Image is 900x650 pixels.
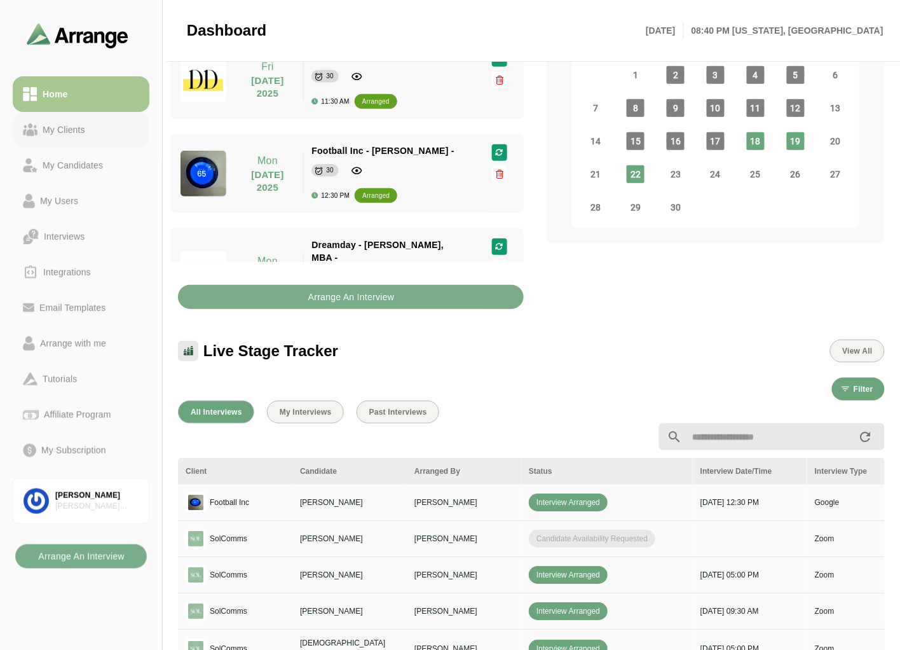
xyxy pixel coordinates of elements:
[667,99,685,117] span: Tuesday, September 9, 2025
[190,408,242,417] span: All Interviews
[13,361,149,397] a: Tutorials
[587,99,604,117] span: Sunday, September 7, 2025
[646,23,683,38] p: [DATE]
[326,164,334,177] div: 30
[627,132,644,150] span: Monday, September 15, 2025
[240,169,296,194] p: [DATE] 2025
[13,112,149,148] a: My Clients
[13,326,149,361] a: Arrange with me
[13,183,149,219] a: My Users
[186,529,206,549] img: logo
[210,533,247,544] p: SolComms
[39,229,90,244] div: Interviews
[529,602,608,620] span: Interview Arranged
[13,432,149,468] a: My Subscription
[55,501,139,512] div: [PERSON_NAME] Associates
[627,198,644,216] span: Monday, September 29, 2025
[37,158,108,173] div: My Candidates
[627,66,644,84] span: Monday, September 1, 2025
[300,497,399,508] p: [PERSON_NAME]
[181,151,226,197] img: IMG_5464.jpeg
[311,192,350,199] div: 12:30 PM
[178,401,254,424] button: All Interviews
[311,146,454,156] span: Football Inc - [PERSON_NAME] -
[27,23,128,48] img: arrangeai-name-small-logo.4d2b8aee.svg
[357,401,439,424] button: Past Interviews
[13,148,149,183] a: My Candidates
[414,605,514,617] p: [PERSON_NAME]
[55,490,139,501] div: [PERSON_NAME]
[186,565,206,585] img: logo
[186,601,206,621] img: logo
[587,198,604,216] span: Sunday, September 28, 2025
[827,99,845,117] span: Saturday, September 13, 2025
[529,466,685,477] div: Status
[529,530,655,548] span: Candidate Availability Requested
[13,76,149,112] a: Home
[707,165,725,183] span: Wednesday, September 24, 2025
[300,466,399,477] div: Candidate
[267,401,344,424] button: My Interviews
[37,122,90,137] div: My Clients
[308,285,395,309] b: Arrange An Interview
[37,544,125,569] b: Arrange An Interview
[587,132,604,150] span: Sunday, September 14, 2025
[13,397,149,432] a: Affiliate Program
[787,66,805,84] span: Friday, September 5, 2025
[279,408,332,417] span: My Interviews
[181,57,226,102] img: dreamdayla_logo.jpg
[210,605,247,617] p: SolComms
[37,86,72,102] div: Home
[181,251,226,297] img: dreamdayla_logo.jpg
[13,219,149,254] a: Interviews
[13,254,149,290] a: Integrations
[707,66,725,84] span: Wednesday, September 3, 2025
[240,59,296,74] p: Fri
[667,198,685,216] span: Tuesday, September 30, 2025
[700,497,800,508] p: [DATE] 12:30 PM
[832,378,885,401] button: Filter
[827,132,845,150] span: Saturday, September 20, 2025
[747,66,765,84] span: Thursday, September 4, 2025
[15,544,147,569] button: Arrange An Interview
[34,300,111,315] div: Email Templates
[667,132,685,150] span: Tuesday, September 16, 2025
[35,193,83,209] div: My Users
[326,70,334,83] div: 30
[853,385,873,394] span: Filter
[627,99,644,117] span: Monday, September 8, 2025
[300,605,399,617] p: [PERSON_NAME]
[187,21,266,40] span: Dashboard
[747,132,765,150] span: Thursday, September 18, 2025
[414,569,514,581] p: [PERSON_NAME]
[700,466,800,477] div: Interview Date/Time
[35,336,111,351] div: Arrange with me
[529,494,608,511] span: Interview Arranged
[667,165,685,183] span: Tuesday, September 23, 2025
[39,407,116,422] div: Affiliate Program
[311,240,444,263] span: Dreamday - [PERSON_NAME], MBA -
[414,466,514,477] div: Arranged By
[362,190,390,202] div: arranged
[747,99,765,117] span: Thursday, September 11, 2025
[240,153,296,169] p: Mon
[529,566,608,584] span: Interview Arranged
[414,533,514,544] p: [PERSON_NAME]
[707,132,725,150] span: Wednesday, September 17, 2025
[587,165,604,183] span: Sunday, September 21, 2025
[700,569,800,581] p: [DATE] 05:00 PM
[13,478,149,524] a: [PERSON_NAME][PERSON_NAME] Associates
[186,466,285,477] div: Client
[311,98,349,105] div: 11:30 AM
[858,429,873,445] i: appended action
[830,340,885,363] button: View All
[38,265,96,280] div: Integrations
[827,165,845,183] span: Saturday, September 27, 2025
[178,285,524,309] button: Arrange An Interview
[369,408,427,417] span: Past Interviews
[240,254,296,269] p: Mon
[210,497,249,508] p: Football Inc
[37,371,82,387] div: Tutorials
[667,66,685,84] span: Tuesday, September 2, 2025
[414,497,514,508] p: [PERSON_NAME]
